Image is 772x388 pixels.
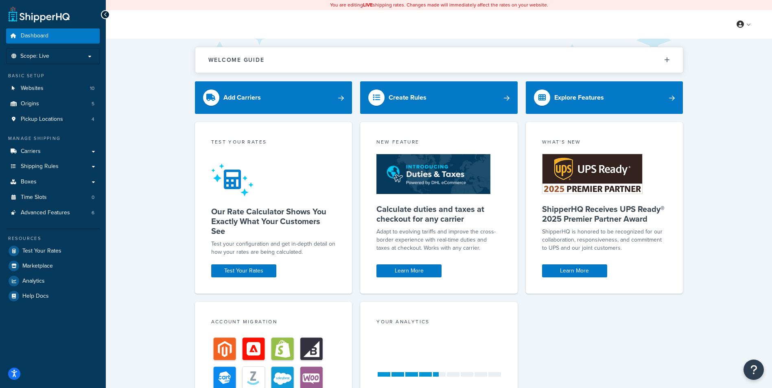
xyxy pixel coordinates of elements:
[211,318,336,327] div: Account Migration
[21,100,39,107] span: Origins
[21,163,59,170] span: Shipping Rules
[6,274,100,288] a: Analytics
[6,244,100,258] a: Test Your Rates
[21,116,63,123] span: Pickup Locations
[376,264,442,277] a: Learn More
[20,53,49,60] span: Scope: Live
[6,72,100,79] div: Basic Setup
[92,194,94,201] span: 0
[22,263,53,270] span: Marketplace
[6,174,100,190] a: Boxes
[542,138,667,148] div: What's New
[21,33,48,39] span: Dashboard
[208,57,265,63] h2: Welcome Guide
[211,138,336,148] div: Test your rates
[6,96,100,111] a: Origins5
[6,159,100,174] a: Shipping Rules
[22,278,45,285] span: Analytics
[6,205,100,220] li: Advanced Features
[211,240,336,256] div: Test your configuration and get in-depth detail on how your rates are being calculated.
[542,204,667,224] h5: ShipperHQ Receives UPS Ready® 2025 Premier Partner Award
[744,360,764,380] button: Open Resource Center
[211,207,336,236] h5: Our Rate Calculator Shows You Exactly What Your Customers See
[21,85,44,92] span: Websites
[21,209,70,216] span: Advanced Features
[90,85,94,92] span: 10
[554,92,604,103] div: Explore Features
[6,112,100,127] a: Pickup Locations4
[195,81,352,114] a: Add Carriers
[360,81,518,114] a: Create Rules
[389,92,426,103] div: Create Rules
[6,205,100,220] a: Advanced Features6
[223,92,261,103] div: Add Carriers
[6,144,100,159] a: Carriers
[21,148,41,155] span: Carriers
[195,47,683,73] button: Welcome Guide
[6,190,100,205] li: Time Slots
[6,135,100,142] div: Manage Shipping
[22,293,49,300] span: Help Docs
[6,190,100,205] a: Time Slots0
[21,194,47,201] span: Time Slots
[376,138,501,148] div: New Feature
[376,228,501,252] p: Adapt to evolving tariffs and improve the cross-border experience with real-time duties and taxes...
[376,318,501,327] div: Your Analytics
[6,235,100,242] div: Resources
[21,179,37,185] span: Boxes
[526,81,683,114] a: Explore Features
[376,204,501,224] h5: Calculate duties and taxes at checkout for any carrier
[6,112,100,127] li: Pickup Locations
[6,289,100,303] a: Help Docs
[6,28,100,44] a: Dashboard
[92,100,94,107] span: 5
[6,81,100,96] a: Websites10
[6,96,100,111] li: Origins
[363,1,373,9] b: LIVE
[6,259,100,273] a: Marketplace
[92,209,94,216] span: 6
[6,81,100,96] li: Websites
[211,264,276,277] a: Test Your Rates
[542,228,667,252] p: ShipperHQ is honored to be recognized for our collaboration, responsiveness, and commitment to UP...
[542,264,607,277] a: Learn More
[22,248,61,255] span: Test Your Rates
[92,116,94,123] span: 4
